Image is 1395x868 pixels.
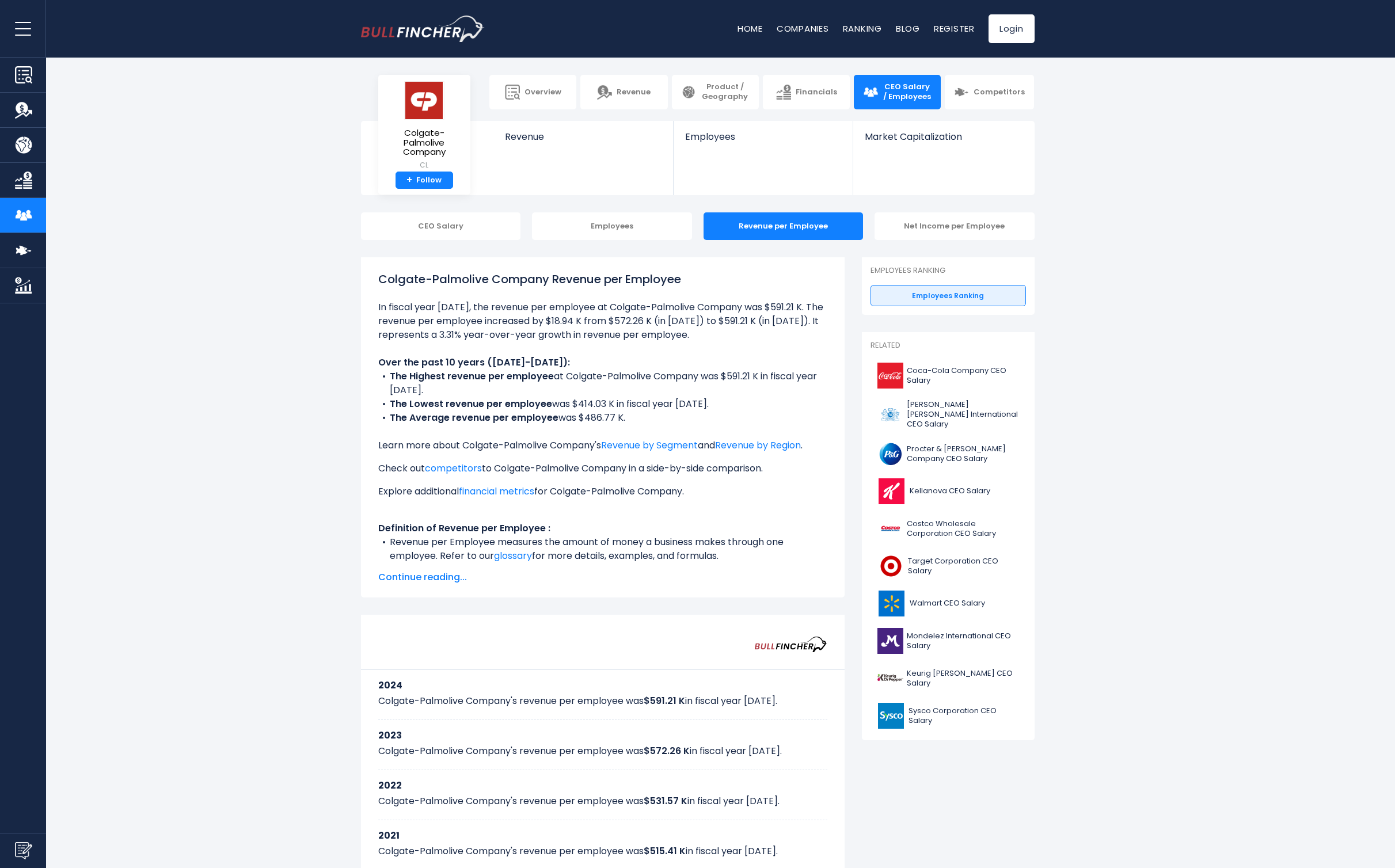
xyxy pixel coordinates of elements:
span: Mondelez International CEO Salary [907,631,1019,651]
a: financial metrics [459,485,534,498]
b: $531.57 K [644,794,687,808]
span: Continue reading... [378,570,827,584]
a: Register [934,22,975,35]
a: Employees [674,121,853,162]
span: Sysco Corporation CEO Salary [909,706,1018,726]
span: Financials [796,87,837,97]
a: Login [989,14,1035,43]
h3: 2021 [378,828,827,843]
a: Product / Geography [672,75,759,109]
div: Revenue per Employee [704,212,864,240]
a: Go to homepage [361,16,485,42]
img: WMT logo [877,591,906,616]
p: Check out to Colgate-Palmolive Company in a side-by-side comparison. [378,462,827,475]
a: Sysco Corporation CEO Salary [871,700,1026,732]
img: K logo [877,478,906,504]
small: CL [387,160,461,170]
a: CEO Salary / Employees [854,75,941,109]
a: +Follow [396,172,453,189]
a: Keurig [PERSON_NAME] CEO Salary [871,663,1026,694]
p: Colgate-Palmolive Company's revenue per employee was in fiscal year [DATE]. [378,794,827,808]
span: Kellanova CEO Salary [910,486,990,496]
img: PG logo [877,441,903,467]
span: Revenue [505,131,662,142]
a: Revenue [580,75,667,109]
h3: 2023 [378,728,827,743]
span: Competitors [974,87,1025,97]
a: Walmart CEO Salary [871,588,1026,619]
span: Costco Wholesale Corporation CEO Salary [907,519,1019,539]
a: Blog [896,22,920,35]
li: was $486.77 K. [378,411,827,425]
strong: + [406,175,412,185]
a: Revenue [493,121,674,162]
h1: Colgate-Palmolive Company Revenue per Employee [378,271,827,288]
p: Colgate-Palmolive Company's revenue per employee was in fiscal year [DATE]. [378,744,827,758]
span: Revenue [617,87,651,97]
div: CEO Salary [361,212,521,240]
span: Market Capitalization [865,131,1021,142]
img: SYY logo [877,703,906,729]
a: Revenue by Region [715,439,801,452]
span: Product / Geography [701,82,750,102]
a: Mondelez International CEO Salary [871,625,1026,657]
h3: 2022 [378,778,827,793]
span: Coca-Cola Company CEO Salary [907,366,1019,386]
a: Ranking [843,22,882,35]
span: Overview [524,87,561,97]
a: Colgate-Palmolive Company CL [387,81,462,172]
p: Employees Ranking [871,266,1026,276]
b: Over the past 10 years ([DATE]-[DATE]): [378,356,570,369]
a: competitors [425,462,482,475]
li: was $414.03 K in fiscal year [DATE]. [378,397,827,411]
a: Target Corporation CEO Salary [871,550,1026,582]
span: Colgate-Palmolive Company [387,128,461,157]
b: Definition of Revenue per Employee : [378,521,550,535]
a: Companies [777,22,829,35]
img: TGT logo [877,553,905,579]
span: CEO Salary / Employees [883,82,932,102]
a: Kellanova CEO Salary [871,475,1026,507]
a: Costco Wholesale Corporation CEO Salary [871,513,1026,545]
img: MDLZ logo [877,628,903,654]
span: Procter & [PERSON_NAME] Company CEO Salary [907,444,1019,464]
b: $515.41 K [644,844,686,858]
a: [PERSON_NAME] [PERSON_NAME] International CEO Salary [871,397,1026,432]
span: Keurig [PERSON_NAME] CEO Salary [907,669,1019,688]
img: bullfincher logo [361,16,485,42]
p: Colgate-Palmolive Company's revenue per employee was in fiscal year [DATE]. [378,844,827,858]
b: The Lowest revenue per employee [390,397,552,410]
span: Employees [685,131,841,142]
img: COST logo [877,516,903,542]
h3: 2024 [378,678,827,692]
div: Net Income per Employee [875,212,1035,240]
img: KO logo [877,363,903,389]
a: Overview [489,75,576,109]
a: Competitors [945,75,1034,109]
span: Walmart CEO Salary [910,599,985,608]
b: The Average revenue per employee [390,411,558,424]
p: Learn more about Colgate-Palmolive Company's and . [378,439,827,452]
span: [PERSON_NAME] [PERSON_NAME] International CEO Salary [907,400,1019,429]
li: at Colgate-Palmolive Company was $591.21 K in fiscal year [DATE]. [378,370,827,397]
b: The Highest revenue per employee [390,370,554,383]
b: $591.21 K [644,694,685,707]
span: Target Corporation CEO Salary [908,557,1018,576]
p: Related [871,341,1026,351]
p: Colgate-Palmolive Company's revenue per employee was in fiscal year [DATE]. [378,694,827,708]
li: In fiscal year [DATE], the revenue per employee at Colgate-Palmolive Company was $591.21 K. The r... [378,300,827,342]
a: Market Capitalization [853,121,1033,162]
div: Employees [532,212,692,240]
p: Explore additional for Colgate-Palmolive Company. [378,485,827,498]
a: Revenue by Segment [601,439,698,452]
a: Coca-Cola Company CEO Salary [871,360,1026,391]
a: glossary [494,549,532,562]
a: Employees Ranking [871,285,1026,307]
img: KDP logo [877,665,903,691]
img: PM logo [877,402,903,428]
li: Revenue per Employee measures the amount of money a business makes through one employee. Refer to... [378,535,827,563]
a: Home [738,22,763,35]
a: Financials [763,75,850,109]
b: $572.26 K [644,744,690,757]
a: Procter & [PERSON_NAME] Company CEO Salary [871,438,1026,470]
